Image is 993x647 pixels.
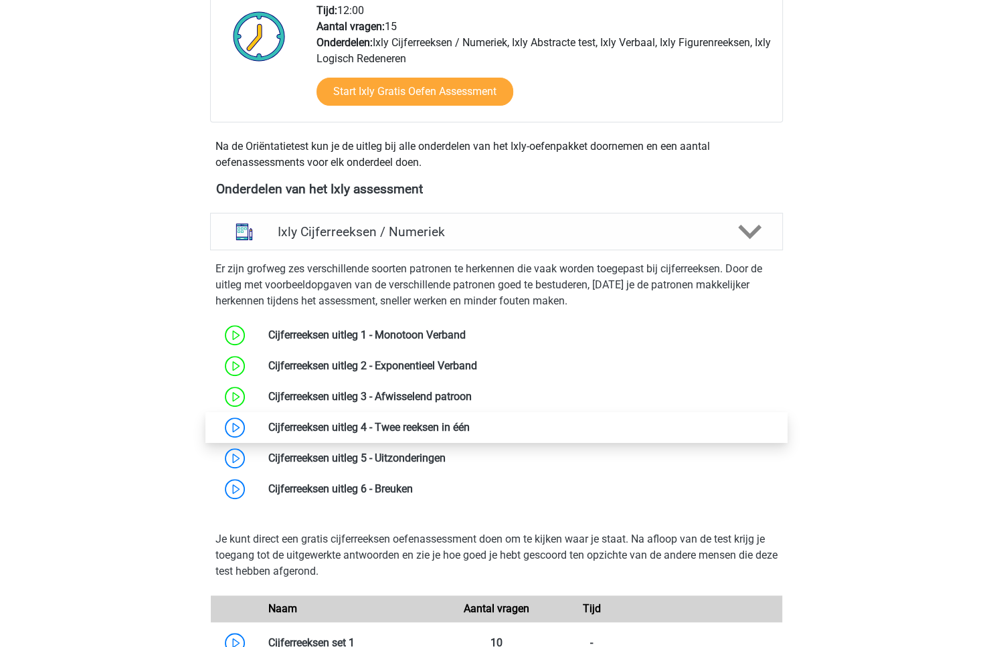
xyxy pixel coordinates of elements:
img: cijferreeksen [227,214,262,249]
p: Er zijn grofweg zes verschillende soorten patronen te herkennen die vaak worden toegepast bij cij... [215,261,778,309]
div: Tijd [544,601,639,617]
b: Onderdelen: [317,36,373,49]
a: cijferreeksen Ixly Cijferreeksen / Numeriek [205,213,788,250]
div: Naam [258,601,449,617]
h4: Ixly Cijferreeksen / Numeriek [277,224,715,240]
div: Cijferreeksen uitleg 1 - Monotoon Verband [258,327,782,343]
b: Aantal vragen: [317,20,385,33]
h4: Onderdelen van het Ixly assessment [216,181,777,197]
div: Cijferreeksen uitleg 6 - Breuken [258,481,782,497]
div: Cijferreeksen uitleg 3 - Afwisselend patroon [258,389,782,405]
div: Cijferreeksen uitleg 4 - Twee reeksen in één [258,420,782,436]
a: Start Ixly Gratis Oefen Assessment [317,78,513,106]
div: Na de Oriëntatietest kun je de uitleg bij alle onderdelen van het Ixly-oefenpakket doornemen en e... [210,138,783,171]
b: Tijd: [317,4,337,17]
div: Aantal vragen [449,601,544,617]
div: Cijferreeksen uitleg 2 - Exponentieel Verband [258,358,782,374]
img: Klok [225,3,293,70]
p: Je kunt direct een gratis cijferreeksen oefenassessment doen om te kijken waar je staat. Na afloo... [215,531,778,579]
div: Cijferreeksen uitleg 5 - Uitzonderingen [258,450,782,466]
div: 12:00 15 Ixly Cijferreeksen / Numeriek, Ixly Abstracte test, Ixly Verbaal, Ixly Figurenreeksen, I... [306,3,782,122]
